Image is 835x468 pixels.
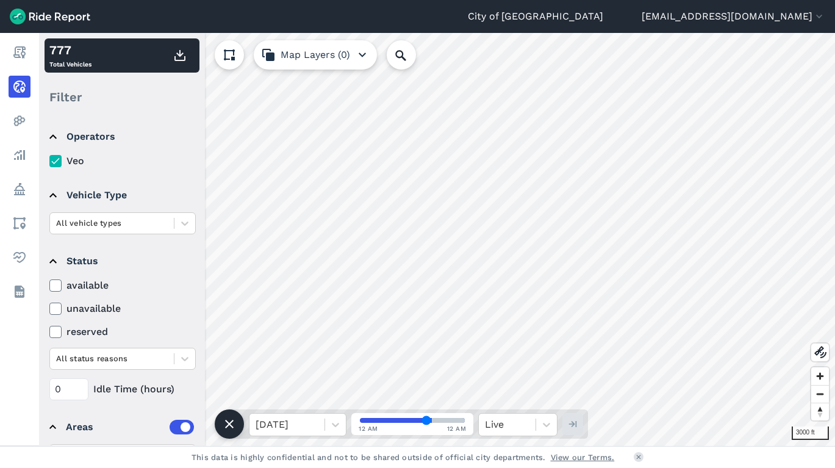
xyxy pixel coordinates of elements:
[447,424,467,433] span: 12 AM
[66,420,194,434] div: Areas
[49,278,196,293] label: available
[49,410,194,444] summary: Areas
[49,325,196,339] label: reserved
[45,78,199,116] div: Filter
[49,120,194,154] summary: Operators
[642,9,825,24] button: [EMAIL_ADDRESS][DOMAIN_NAME]
[387,40,435,70] input: Search Location or Vehicles
[811,385,829,403] button: Zoom out
[9,212,30,234] a: Areas
[811,403,829,420] button: Reset bearing to north
[10,9,90,24] img: Ride Report
[39,33,835,446] canvas: Map
[792,427,829,440] div: 3000 ft
[9,178,30,200] a: Policy
[468,9,603,24] a: City of [GEOGRAPHIC_DATA]
[551,452,615,463] a: View our Terms.
[49,301,196,316] label: unavailable
[9,281,30,303] a: Datasets
[49,244,194,278] summary: Status
[254,40,377,70] button: Map Layers (0)
[9,41,30,63] a: Report
[9,144,30,166] a: Analyze
[49,41,91,70] div: Total Vehicles
[359,424,378,433] span: 12 AM
[49,41,91,59] div: 777
[811,367,829,385] button: Zoom in
[9,247,30,268] a: Health
[49,378,196,400] div: Idle Time (hours)
[9,110,30,132] a: Heatmaps
[9,76,30,98] a: Realtime
[49,154,196,168] label: Veo
[49,178,194,212] summary: Vehicle Type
